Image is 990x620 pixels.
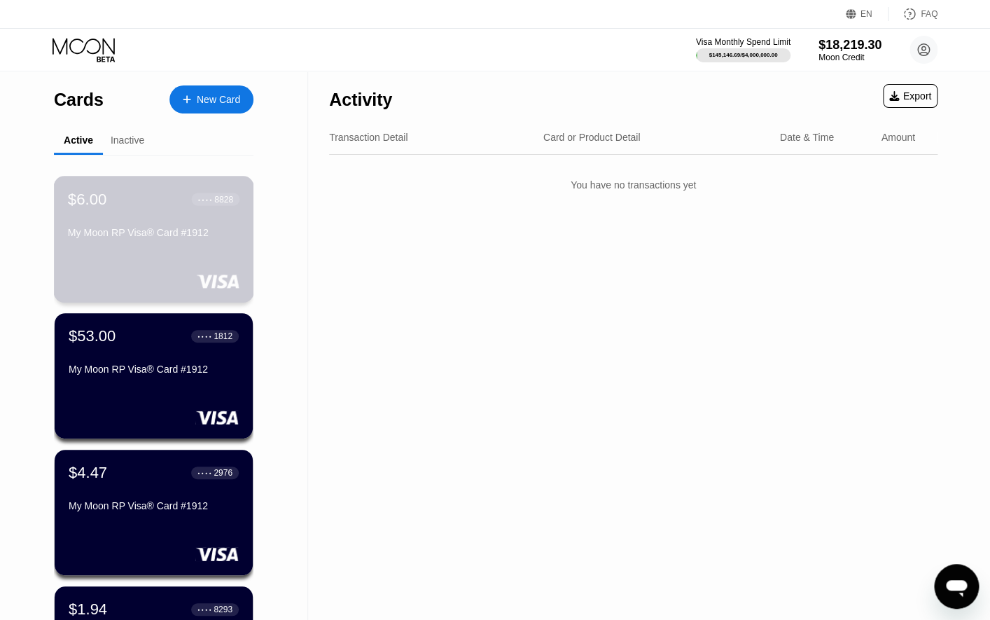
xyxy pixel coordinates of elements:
[198,197,212,201] div: ● ● ● ●
[69,500,239,511] div: My Moon RP Visa® Card #1912
[921,9,937,19] div: FAQ
[888,7,937,21] div: FAQ
[111,135,144,146] div: Inactive
[69,364,239,375] div: My Moon RP Visa® Card #1912
[934,564,979,609] iframe: Button to launch messaging window
[214,194,233,204] div: 8828
[214,331,232,341] div: 1812
[197,94,240,106] div: New Card
[329,165,937,205] div: You have no transactions yet
[780,132,834,143] div: Date & Time
[818,53,881,62] div: Moon Credit
[69,327,116,345] div: $53.00
[709,52,777,58] div: $145,146.69 / $4,000,000.00
[69,464,107,482] div: $4.47
[64,135,93,146] div: Active
[818,38,881,53] div: $18,219.30
[55,450,253,575] div: $4.47● ● ● ●2976My Moon RP Visa® Card #1912
[889,90,931,102] div: Export
[818,38,881,62] div: $18,219.30Moon Credit
[883,84,937,108] div: Export
[197,334,211,338] div: ● ● ● ●
[197,471,211,475] div: ● ● ● ●
[68,190,107,208] div: $6.00
[696,37,790,62] div: Visa Monthly Spend Limit$145,146.69/$4,000,000.00
[214,605,232,614] div: 8293
[69,600,107,619] div: $1.94
[329,90,392,110] div: Activity
[860,9,872,19] div: EN
[696,37,790,47] div: Visa Monthly Spend Limit
[55,177,253,302] div: $6.00● ● ● ●8828My Moon RP Visa® Card #1912
[55,313,253,439] div: $53.00● ● ● ●1812My Moon RP Visa® Card #1912
[169,85,253,113] div: New Card
[68,227,239,238] div: My Moon RP Visa® Card #1912
[543,132,641,143] div: Card or Product Detail
[329,132,407,143] div: Transaction Detail
[54,90,104,110] div: Cards
[214,468,232,478] div: 2976
[881,132,915,143] div: Amount
[197,607,211,612] div: ● ● ● ●
[846,7,888,21] div: EN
